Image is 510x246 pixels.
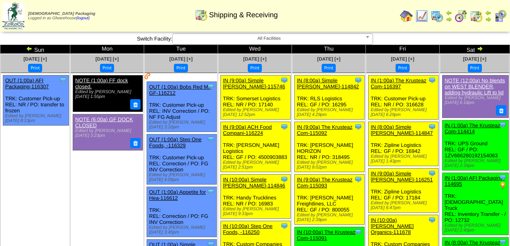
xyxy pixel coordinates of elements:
[297,229,355,241] a: IN (10:00a) The Krusteaz Com-115091
[366,45,440,54] td: Fri
[485,10,492,16] img: arrowleft.gif
[75,89,140,99] div: Edited by [PERSON_NAME] [DATE] 1:55pm
[445,122,500,134] a: IN (1:00a) The Krusteaz Com-114414
[207,135,215,143] img: Tooltip
[280,123,288,131] img: Tooltip
[5,77,49,89] a: OUT (1:00a) AFI Packaging-116307
[149,120,216,130] div: Edited by [PERSON_NAME] [DATE] 3:10pm
[371,154,438,164] div: Edited by [PERSON_NAME] [DATE] 1:43pm
[70,45,144,54] td: Mon
[322,64,336,72] button: Print
[207,188,215,196] img: Tooltip
[443,173,509,235] div: TRK: [DEMOGRAPHIC_DATA] Truck REL: Inventory Transfer - / PO: 12732
[428,169,436,177] img: Tooltip
[297,160,364,170] div: Edited by [PERSON_NAME] [DATE] 8:02pm
[499,173,507,181] img: Tooltip
[149,136,202,148] a: OUT (1:00a) Step One Foods, -116329
[468,64,482,72] button: Print
[280,175,288,183] img: Tooltip
[145,73,151,79] img: Customer has been contacted and delivery has been arranged
[354,76,362,84] img: Tooltip
[223,77,285,89] a: IN (9:00a) Simple [PERSON_NAME]-115746
[295,75,365,120] div: TRK: RLS Logistics REL: GF / PO: 16295
[195,8,208,21] img: calendarinout.gif
[3,75,69,126] div: TRK: Customer Pick-up REL: NR / PO: transfer to frozen
[499,121,507,129] img: Tooltip
[223,124,271,136] a: IN (9:00a) ACH Food Compani-116224
[144,45,218,54] td: Tue
[147,82,217,132] div: TRK: Customer Pick-up REL: INV Correction / PO: NF FG Adjust
[223,160,290,170] div: Edited by [PERSON_NAME] [DATE] 2:51pm
[295,175,365,225] div: TRK: [PERSON_NAME] Freightlines, LLC REL: GF / PO: 800055
[147,134,217,185] div: TRK: Customer Pick-up REL: Correction / PO: FG INV Correction
[477,45,483,52] img: arrowright.gif
[354,228,362,236] img: Tooltip
[297,177,353,189] a: IN (9:00a) The Krusteaz Com-115093
[59,76,67,84] img: Tooltip
[354,175,362,183] img: Tooltip
[428,76,436,84] img: Tooltip
[295,122,365,172] div: TRK: [PERSON_NAME] HORIZON REL: NR / PO: 318495
[445,159,508,168] div: Edited by [PERSON_NAME] [DATE] 2:39pm
[28,64,42,72] button: Print
[223,223,273,235] a: IN (10:00a) Step One Foods, -116250
[149,189,206,201] a: OUT (1:00a) Appetite for Hea-116612
[443,120,509,170] div: TRK: UPS Ground REL: GF / PO: 1ZV666280192154063
[26,45,33,52] img: arrowleft.gif
[28,12,95,20] span: Logged in as Gfwarehouse
[2,2,24,29] img: zoroco-logo-small.webp
[5,114,69,123] div: Edited by [PERSON_NAME] [DATE] 8:13pm
[223,207,290,216] div: Edited by [PERSON_NAME] [DATE] 9:33pm
[496,105,506,116] button: Delete Note
[149,173,216,182] div: Edited by [PERSON_NAME] [DATE] 4:09pm
[371,217,414,235] a: IN (10:00a) [PERSON_NAME] Organics-111678
[297,108,364,117] div: Edited by [PERSON_NAME] [DATE] 4:29pm
[243,56,267,62] a: [DATE] [+]
[455,10,467,22] img: calendarblend.gif
[400,10,413,22] img: home.gif
[221,175,291,219] div: TRK: Handy Trucklines REL: NR / PO: 16983
[445,175,505,187] a: IN (1:00a) AFI Packaging-114695
[209,11,278,19] span: Shipping & Receiving
[221,122,291,172] div: TRK: [PERSON_NAME] Logistics REL: GF / PO: 4500903883
[169,56,193,62] a: [DATE] [+]
[218,45,292,54] td: Wed
[369,169,439,213] div: TRK: Zipline Logistics REL: GF / PO: 17184
[130,99,141,110] button: Delete Note
[297,77,359,89] a: IN (8:00a) Simple [PERSON_NAME]-114842
[446,10,452,16] img: arrowleft.gif
[75,77,128,89] a: NOTE (1:00a) FF dock closed.
[176,34,362,43] span: All Facilities
[470,10,483,22] img: calendarinout.gif
[297,124,353,136] a: IN (9:00a) The Krusteaz Com-115092
[174,64,188,72] button: Print
[28,12,95,16] span: [DEMOGRAPHIC_DATA] Packaging
[371,108,438,117] div: Edited by [PERSON_NAME] [DATE] 6:29pm
[415,10,428,22] img: line_graph.gif
[463,56,486,62] a: [DATE] [+]
[149,225,216,235] div: Edited by [PERSON_NAME] [DATE] 3:45pm
[430,10,443,22] img: calendarprod.gif
[75,116,133,128] a: NOTE (6:00a) GF DOCK CLOSED
[96,56,119,62] a: [DATE] [+]
[354,123,362,131] img: Tooltip
[445,77,505,96] a: NOTE (12:00a) No blends on WEST BLENDER, adding hydraulic Lift to lid
[499,238,507,246] img: Tooltip
[24,56,47,62] a: [DATE] [+]
[149,84,212,96] a: OUT (1:00a) Bobs Red Mill GF-116212
[391,56,414,62] a: [DATE] [+]
[297,213,364,222] div: Edited by [PERSON_NAME] [DATE] 2:39pm
[223,177,285,189] a: IN (10:00a) Simple [PERSON_NAME]-114846
[0,45,70,54] td: Sun
[371,171,433,183] a: IN (9:00a) Simple [PERSON_NAME]-116251
[221,75,291,120] div: TRK: Somerset Logistics REL: NR / PO: 17140
[371,124,433,136] a: IN (8:00a) Simple [PERSON_NAME]-114847
[292,45,366,54] td: Thu
[248,64,262,72] button: Print
[440,45,510,54] td: Sat
[317,56,341,62] span: [DATE] [+]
